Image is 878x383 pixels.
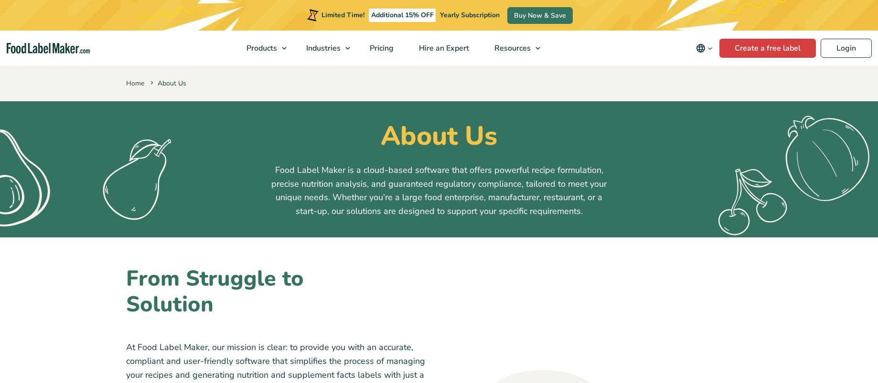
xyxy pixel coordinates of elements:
[367,43,395,53] span: Pricing
[126,120,752,152] h1: About Us
[267,163,611,218] p: Food Label Maker is a cloud-based software that offers powerful recipe formulation, precise nutri...
[821,39,872,58] a: Login
[416,43,470,53] span: Hire an Expert
[244,43,278,53] span: Products
[294,31,355,66] a: Industries
[149,79,186,88] span: About Us
[507,7,573,24] a: Buy Now & Save
[126,79,144,88] a: Home
[492,43,532,53] span: Resources
[369,9,436,22] span: Additional 15% OFF
[303,43,342,53] span: Industries
[321,11,364,20] span: Limited Time!
[719,39,816,58] a: Create a free label
[689,39,719,58] button: Change language
[357,31,404,66] a: Pricing
[440,11,500,20] span: Yearly Subscription
[126,266,371,318] h2: From Struggle to Solution
[482,31,545,66] a: Resources
[234,31,291,66] a: Products
[7,43,90,54] a: Food Label Maker homepage
[407,31,480,66] a: Hire an Expert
